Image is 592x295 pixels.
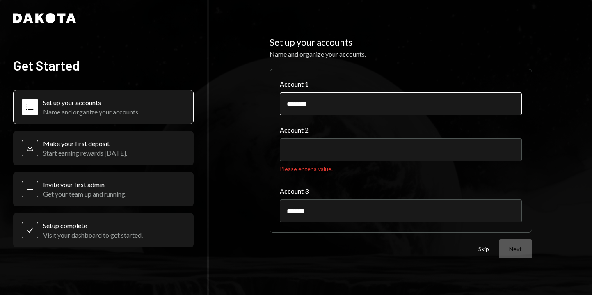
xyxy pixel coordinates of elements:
[43,98,139,106] div: Set up your accounts
[43,139,127,147] div: Make your first deposit
[43,149,127,157] div: Start earning rewards [DATE].
[280,165,522,173] div: Please enter a value.
[280,79,522,89] label: Account 1
[43,181,126,188] div: Invite your first admin
[43,222,143,229] div: Setup complete
[270,49,532,59] div: Name and organize your accounts.
[280,125,522,135] label: Account 2
[270,37,532,48] h2: Set up your accounts
[478,245,489,253] button: Skip
[43,231,143,239] div: Visit your dashboard to get started.
[280,186,522,196] label: Account 3
[13,57,194,73] h2: Get Started
[43,190,126,198] div: Get your team up and running.
[43,108,139,116] div: Name and organize your accounts.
